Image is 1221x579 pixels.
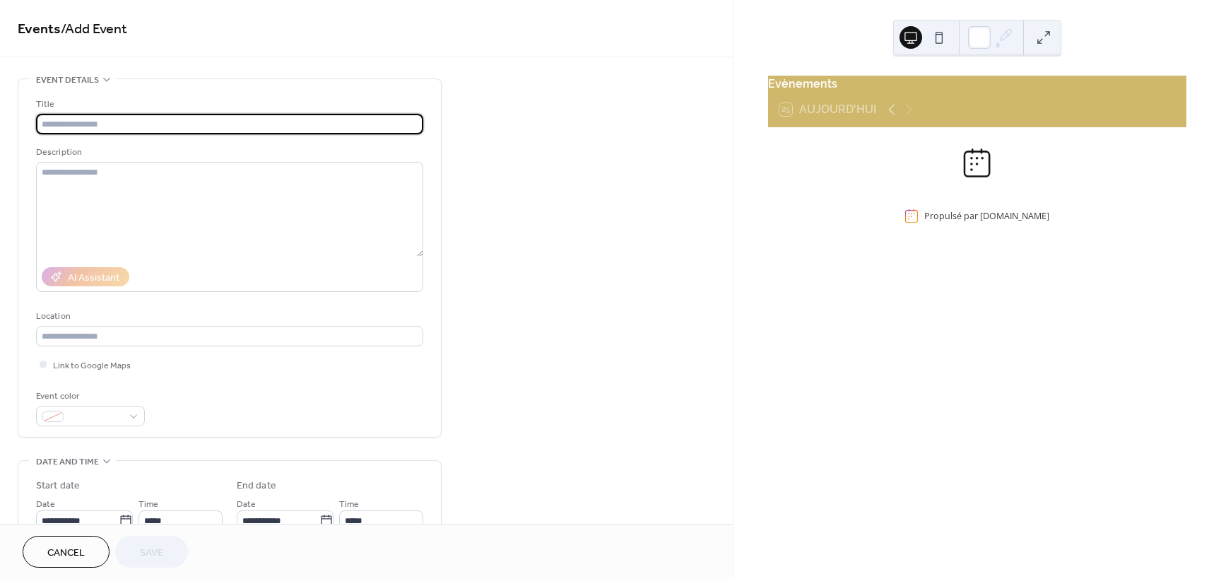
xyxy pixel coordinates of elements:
a: Events [18,16,61,43]
div: Propulsé par [924,210,1049,222]
button: Cancel [23,536,110,568]
span: Time [138,497,158,512]
span: Time [339,497,359,512]
div: Event color [36,389,142,404]
span: / Add Event [61,16,127,43]
div: Description [36,145,420,160]
span: Cancel [47,546,85,561]
div: Location [36,309,420,324]
div: End date [237,479,276,493]
span: Link to Google Maps [53,358,131,373]
div: Evènements [768,76,1186,93]
a: [DOMAIN_NAME] [980,210,1049,222]
div: Title [36,97,420,112]
span: Date and time [36,455,99,469]
span: Date [36,497,55,512]
span: Date [237,497,256,512]
span: Event details [36,73,99,88]
div: Start date [36,479,80,493]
